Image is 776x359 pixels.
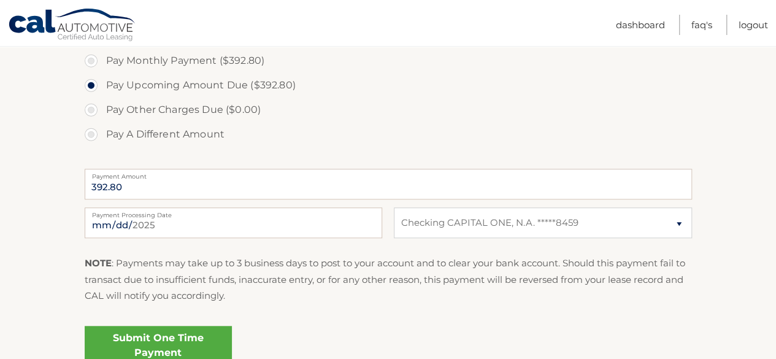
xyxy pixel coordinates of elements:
[85,207,382,217] label: Payment Processing Date
[85,207,382,238] input: Payment Date
[85,257,112,269] strong: NOTE
[85,255,692,304] p: : Payments may take up to 3 business days to post to your account and to clear your bank account....
[691,15,712,35] a: FAQ's
[85,48,692,73] label: Pay Monthly Payment ($392.80)
[8,8,137,44] a: Cal Automotive
[85,73,692,98] label: Pay Upcoming Amount Due ($392.80)
[85,122,692,147] label: Pay A Different Amount
[85,98,692,122] label: Pay Other Charges Due ($0.00)
[85,169,692,199] input: Payment Amount
[85,169,692,179] label: Payment Amount
[616,15,665,35] a: Dashboard
[739,15,768,35] a: Logout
